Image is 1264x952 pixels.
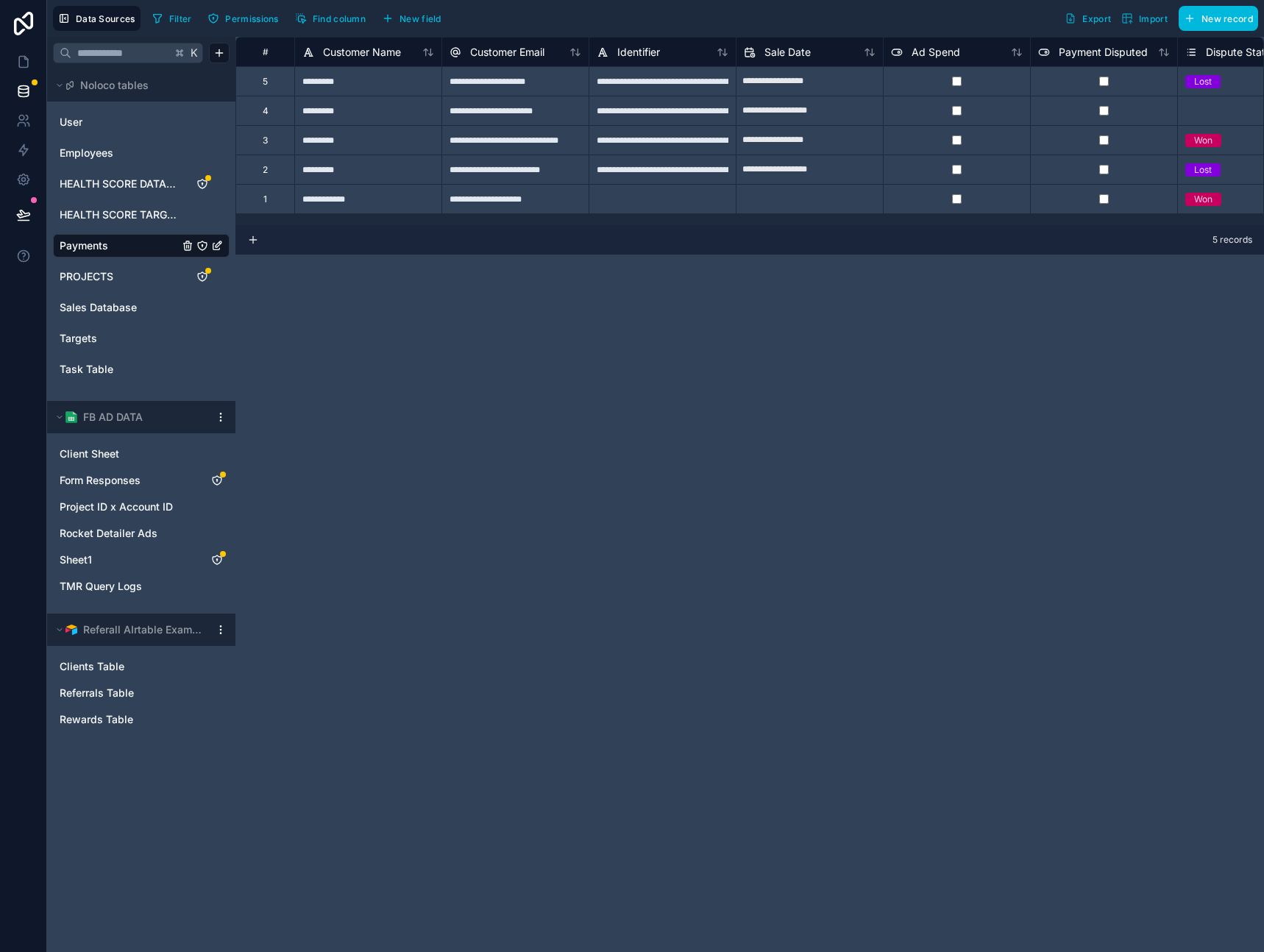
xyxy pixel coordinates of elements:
a: Clients Table [60,659,193,674]
span: Find column [313,13,366,24]
a: PROJECTS [60,269,179,284]
div: HEALTH SCORE TARGET [53,203,230,227]
span: Data Sources [76,13,135,24]
a: Referrals Table [60,686,193,700]
div: User [53,110,230,134]
span: Noloco tables [80,78,149,93]
div: Lost [1194,75,1212,88]
span: Sheet1 [60,553,92,567]
span: TMR Query Logs [60,579,142,594]
div: Employees [53,141,230,165]
span: User [60,115,82,129]
div: Task Table [53,358,230,381]
span: Rewards Table [60,712,133,727]
button: Filter [146,7,197,29]
div: Payments [53,234,230,257]
span: Project ID x Account ID [60,500,173,514]
span: Permissions [225,13,278,24]
div: Won [1194,134,1212,147]
span: Filter [169,13,192,24]
a: Sales Database [60,300,179,315]
button: Import [1116,6,1173,31]
a: Project ID x Account ID [60,500,193,514]
span: Ad Spend [912,45,960,60]
span: Import [1139,13,1168,24]
div: 2 [263,164,268,176]
a: TMR Query Logs [60,579,193,594]
span: Identifier [617,45,660,60]
a: Employees [60,146,179,160]
span: Sale Date [764,45,811,60]
button: Noloco tables [53,75,221,96]
a: Task Table [60,362,179,377]
img: Google Sheets logo [65,411,77,423]
a: User [60,115,179,129]
div: Lost [1194,163,1212,177]
span: Rocket Detailer Ads [60,526,157,541]
span: Referall AIrtable Example [83,622,202,637]
a: Form Responses [60,473,193,488]
div: Clients Table [53,655,230,678]
span: Client Sheet [60,447,119,461]
span: Clients Table [60,659,124,674]
div: Referrals Table [53,681,230,705]
button: Find column [290,7,371,29]
button: New record [1179,6,1258,31]
div: 4 [263,105,269,117]
div: Rocket Detailer Ads [53,522,230,545]
span: Payments [60,238,108,253]
div: TMR Query Logs [53,575,230,598]
button: Google Sheets logoFB AD DATA [53,407,209,427]
div: Form Responses [53,469,230,492]
a: New record [1173,6,1258,31]
a: Client Sheet [60,447,193,461]
a: Targets [60,331,179,346]
div: HEALTH SCORE DATABASE [53,172,230,196]
div: Sheet1 [53,548,230,572]
button: Permissions [202,7,283,29]
a: Payments [60,238,179,253]
button: New field [377,7,447,29]
div: 5 [263,76,268,88]
a: Rewards Table [60,712,193,727]
a: HEALTH SCORE DATABASE [60,177,179,191]
span: K [189,48,199,58]
div: Targets [53,327,230,350]
button: Data Sources [53,6,141,31]
span: Employees [60,146,113,160]
div: PROJECTS [53,265,230,288]
span: Referrals Table [60,686,134,700]
div: Rewards Table [53,708,230,731]
div: Client Sheet [53,442,230,466]
div: Won [1194,193,1212,206]
span: Task Table [60,362,113,377]
span: PROJECTS [60,269,113,284]
span: Targets [60,331,97,346]
div: 1 [263,193,267,205]
span: Export [1082,13,1111,24]
span: New record [1201,13,1253,24]
div: Sales Database [53,296,230,319]
span: FB AD DATA [83,410,143,425]
button: Export [1059,6,1116,31]
div: 3 [263,135,268,146]
div: # [247,46,283,57]
img: Airtable Logo [65,624,77,636]
div: Project ID x Account ID [53,495,230,519]
a: Permissions [202,7,289,29]
span: Payment Disputed [1059,45,1148,60]
a: Rocket Detailer Ads [60,526,193,541]
span: Form Responses [60,473,141,488]
span: 5 records [1212,234,1252,246]
a: HEALTH SCORE TARGET [60,207,179,222]
span: New field [400,13,441,24]
a: Sheet1 [60,553,193,567]
button: Airtable LogoReferall AIrtable Example [53,619,209,640]
span: Customer Name [323,45,401,60]
span: Sales Database [60,300,137,315]
span: Customer Email [470,45,544,60]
